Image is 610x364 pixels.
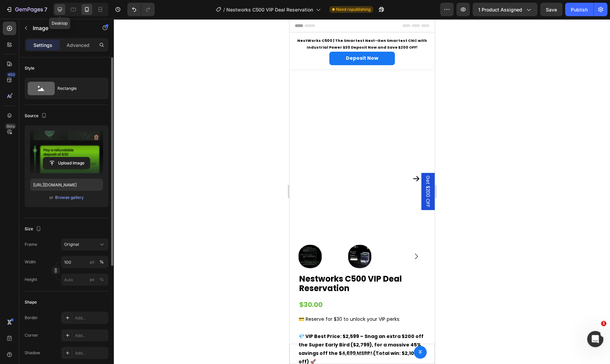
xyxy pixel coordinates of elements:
[25,299,37,305] div: Shape
[473,3,537,16] button: 1 product assigned
[75,350,107,356] div: Add...
[571,6,588,13] div: Publish
[61,238,108,251] button: Original
[75,333,107,339] div: Add...
[75,315,107,321] div: Add...
[25,259,36,265] label: Width
[336,6,371,12] span: Need republishing
[587,331,603,347] iframe: Intercom live chat
[9,314,134,346] strong: 💎 VIP Best Price: $2,599 – Snag an extra $200 off the Super Early Bird ($2,799), for a massive 45...
[478,6,522,13] span: 1 product assigned
[90,277,95,283] div: px
[25,225,43,234] div: Size
[565,3,593,16] button: Publish
[90,259,95,265] div: px
[57,81,99,96] div: Rectangle
[61,274,108,286] input: px%
[88,258,96,266] button: %
[223,6,225,13] span: /
[61,256,108,268] input: px%
[25,241,37,248] label: Frame
[67,42,90,49] p: Advanced
[546,7,557,12] span: Save
[100,259,104,265] div: %
[98,276,106,284] button: px
[5,124,16,129] div: Beta
[25,350,40,356] div: Shadow
[3,3,50,16] button: 7
[64,241,79,248] span: Original
[25,332,38,338] div: Corner
[33,24,90,32] p: Image
[33,42,52,49] p: Settings
[25,65,34,71] div: Style
[25,111,48,121] div: Source
[289,19,435,364] iframe: Design area
[540,3,562,16] button: Save
[30,179,103,191] input: https://example.com/image.jpg
[88,276,96,284] button: %
[226,6,313,13] span: Nestworks C500 VIP Deal Reservation
[601,321,606,326] span: 1
[25,315,38,321] div: Border
[100,277,104,283] div: %
[44,5,47,14] p: 7
[55,194,84,201] button: Browse gallery
[6,72,16,77] div: 450
[43,157,90,169] button: Upload Image
[49,193,53,202] span: or
[127,3,155,16] div: Undo/Redo
[98,258,106,266] button: px
[25,277,37,283] label: Height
